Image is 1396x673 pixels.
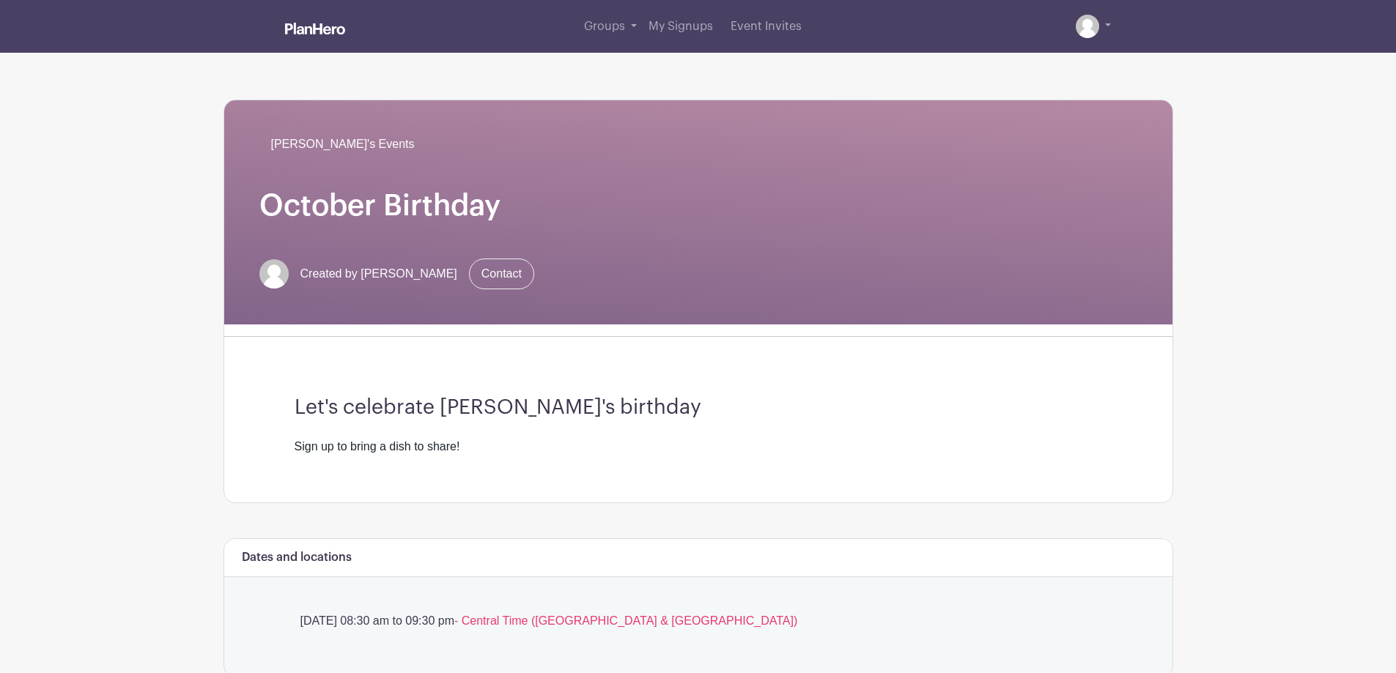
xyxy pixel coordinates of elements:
a: Contact [469,259,534,289]
h6: Dates and locations [242,551,352,565]
img: default-ce2991bfa6775e67f084385cd625a349d9dcbb7a52a09fb2fda1e96e2d18dcdb.png [1076,15,1099,38]
img: logo_white-6c42ec7e38ccf1d336a20a19083b03d10ae64f83f12c07503d8b9e83406b4c7d.svg [285,23,345,34]
h3: Let's celebrate [PERSON_NAME]'s birthday [295,395,1102,420]
span: Created by [PERSON_NAME] [300,265,457,283]
span: - Central Time ([GEOGRAPHIC_DATA] & [GEOGRAPHIC_DATA]) [454,614,797,627]
p: [DATE] 08:30 am to 09:30 pm [295,612,1102,630]
div: Sign up to bring a dish to share! [295,438,1102,456]
span: Event Invites [731,21,802,32]
img: default-ce2991bfa6775e67f084385cd625a349d9dcbb7a52a09fb2fda1e96e2d18dcdb.png [259,259,289,289]
span: My Signups [649,21,713,32]
span: [PERSON_NAME]'s Events [271,135,415,153]
h1: October Birthday [259,188,1137,223]
span: Groups [584,21,625,32]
